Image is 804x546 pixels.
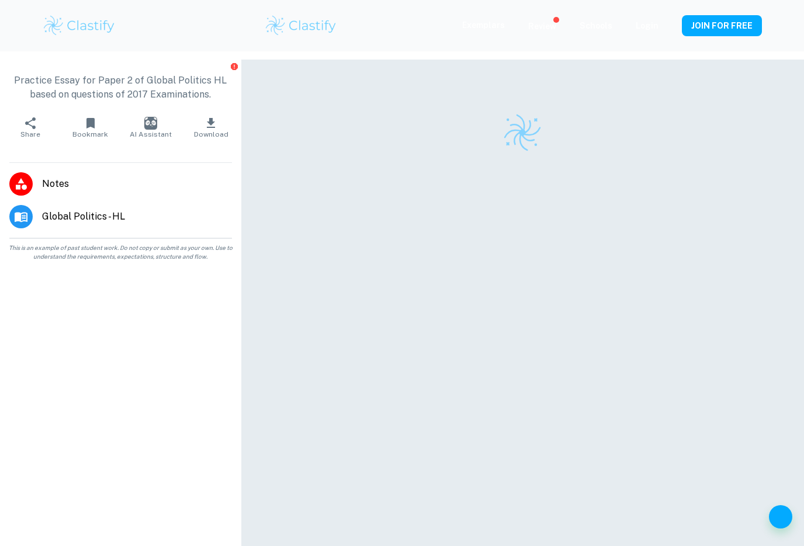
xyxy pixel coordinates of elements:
[20,130,40,138] span: Share
[682,15,762,36] button: JOIN FOR FREE
[462,19,505,32] p: Exemplars
[42,210,232,224] span: Global Politics - HL
[769,505,792,528] button: Help and Feedback
[194,130,228,138] span: Download
[230,62,239,71] button: Report issue
[264,14,338,37] img: Clastify logo
[181,111,241,144] button: Download
[130,130,172,138] span: AI Assistant
[580,21,612,30] a: Schools
[60,111,120,144] button: Bookmark
[502,112,543,153] img: Clastify logo
[42,177,232,191] span: Notes
[5,244,237,261] span: This is an example of past student work. Do not copy or submit as your own. Use to understand the...
[528,20,556,33] p: Review
[72,130,108,138] span: Bookmark
[144,117,157,130] img: AI Assistant
[636,21,659,30] a: Login
[9,74,232,102] p: Practice Essay for Paper 2 of Global Politics HL based on questions of 2017 Examinations.
[120,111,181,144] button: AI Assistant
[42,14,116,37] img: Clastify logo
